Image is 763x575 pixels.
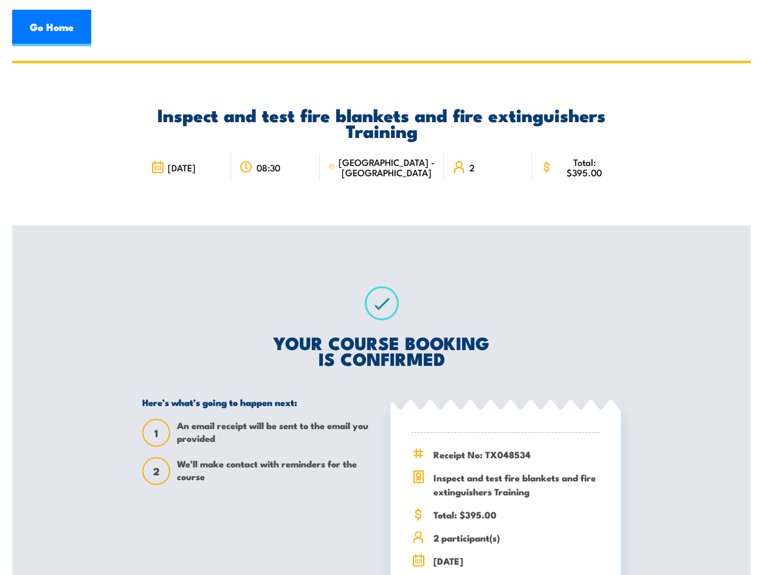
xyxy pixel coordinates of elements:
span: 2 [469,162,475,173]
span: 2 [143,465,169,478]
span: We’ll make contact with reminders for the course [177,457,373,485]
span: [DATE] [168,162,196,173]
span: Inspect and test fire blankets and fire extinguishers Training [433,470,599,498]
span: An email receipt will be sent to the email you provided [177,419,373,447]
a: Go Home [12,10,91,46]
span: Total: $395.00 [557,157,612,177]
span: 2 participant(s) [433,531,599,545]
h2: Inspect and test fire blankets and fire extinguishers Training [142,106,621,138]
span: 1 [143,427,169,439]
span: Receipt No: TX048534 [433,447,599,461]
h2: YOUR COURSE BOOKING IS CONFIRMED [142,334,621,366]
span: 08:30 [257,162,280,173]
span: [GEOGRAPHIC_DATA] - [GEOGRAPHIC_DATA] [339,157,435,177]
h5: Here’s what’s going to happen next: [142,396,373,408]
span: [DATE] [433,554,599,568]
span: Total: $395.00 [433,508,599,522]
